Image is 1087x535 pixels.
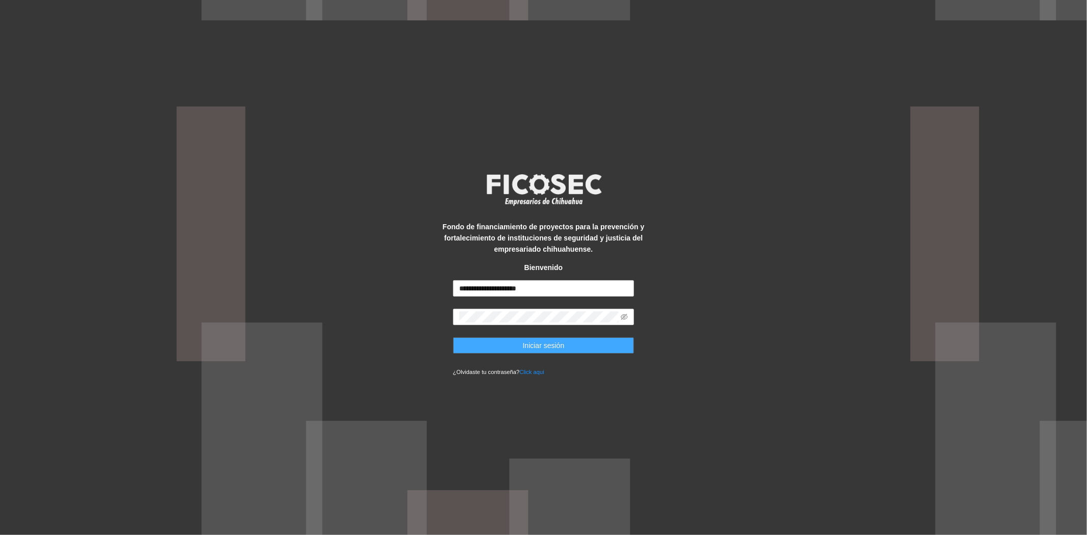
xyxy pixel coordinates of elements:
[453,337,634,354] button: Iniciar sesión
[453,369,544,375] small: ¿Olvidaste tu contraseña?
[443,223,645,253] strong: Fondo de financiamiento de proyectos para la prevención y fortalecimiento de instituciones de seg...
[524,263,563,272] strong: Bienvenido
[480,171,607,208] img: logo
[519,369,544,375] a: Click aqui
[621,313,628,320] span: eye-invisible
[523,340,565,351] span: Iniciar sesión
